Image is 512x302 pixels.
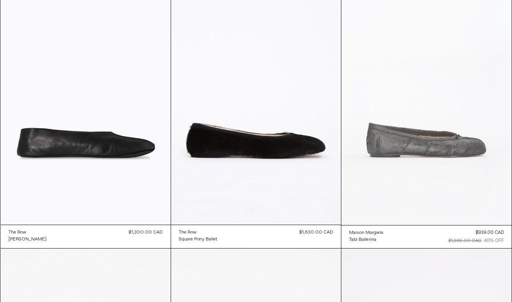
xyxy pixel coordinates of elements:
div: Tabi Ballerina [349,237,376,243]
a: Square Pony Ballet [179,236,217,243]
a: Maison Margiela [349,229,383,236]
div: $939.00 CAD [475,229,504,236]
div: 40% OFF [484,237,504,244]
div: $1,565.00 CAD [449,237,482,244]
a: [PERSON_NAME] [8,236,47,243]
a: The Row [179,229,217,236]
a: Tabi Ballerina [349,236,383,243]
div: The Row [179,229,196,236]
div: The Row [8,229,26,236]
div: $1,300.00 CAD [129,229,163,236]
div: $1,630.00 CAD [299,229,333,236]
a: The Row [8,229,47,236]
